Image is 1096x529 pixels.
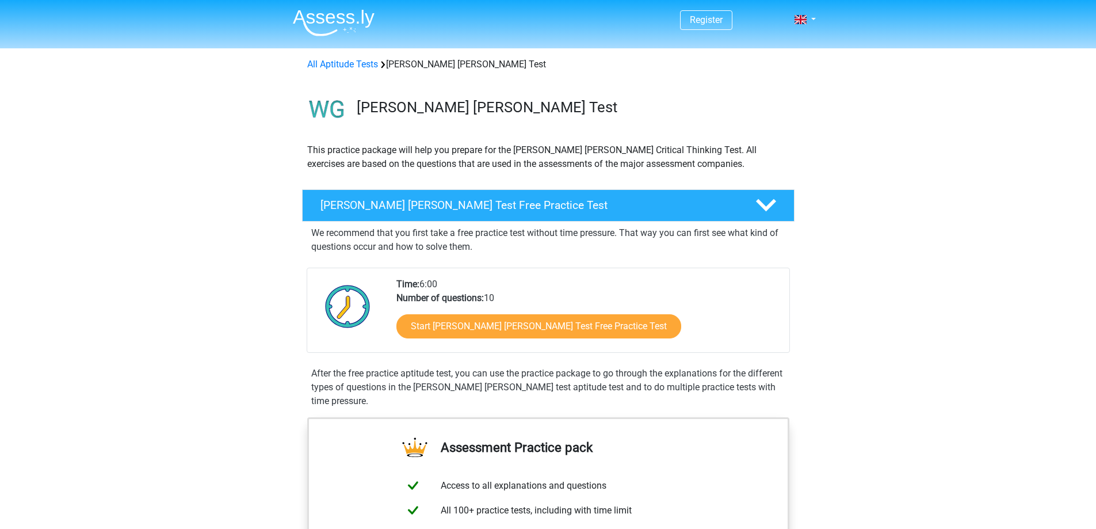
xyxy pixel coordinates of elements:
a: [PERSON_NAME] [PERSON_NAME] Test Free Practice Test [297,189,799,222]
b: Number of questions: [396,292,484,303]
a: Register [690,14,723,25]
div: 6:00 10 [388,277,789,352]
img: Assessly [293,9,375,36]
h4: [PERSON_NAME] [PERSON_NAME] Test Free Practice Test [320,199,737,212]
div: After the free practice aptitude test, you can use the practice package to go through the explana... [307,367,790,408]
b: Time: [396,279,419,290]
a: All Aptitude Tests [307,59,378,70]
p: We recommend that you first take a free practice test without time pressure. That way you can fir... [311,226,785,254]
a: Start [PERSON_NAME] [PERSON_NAME] Test Free Practice Test [396,314,681,338]
img: Clock [319,277,377,335]
div: [PERSON_NAME] [PERSON_NAME] Test [303,58,794,71]
h3: [PERSON_NAME] [PERSON_NAME] Test [357,98,785,116]
img: watson glaser test [303,85,352,134]
p: This practice package will help you prepare for the [PERSON_NAME] [PERSON_NAME] Critical Thinking... [307,143,789,171]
